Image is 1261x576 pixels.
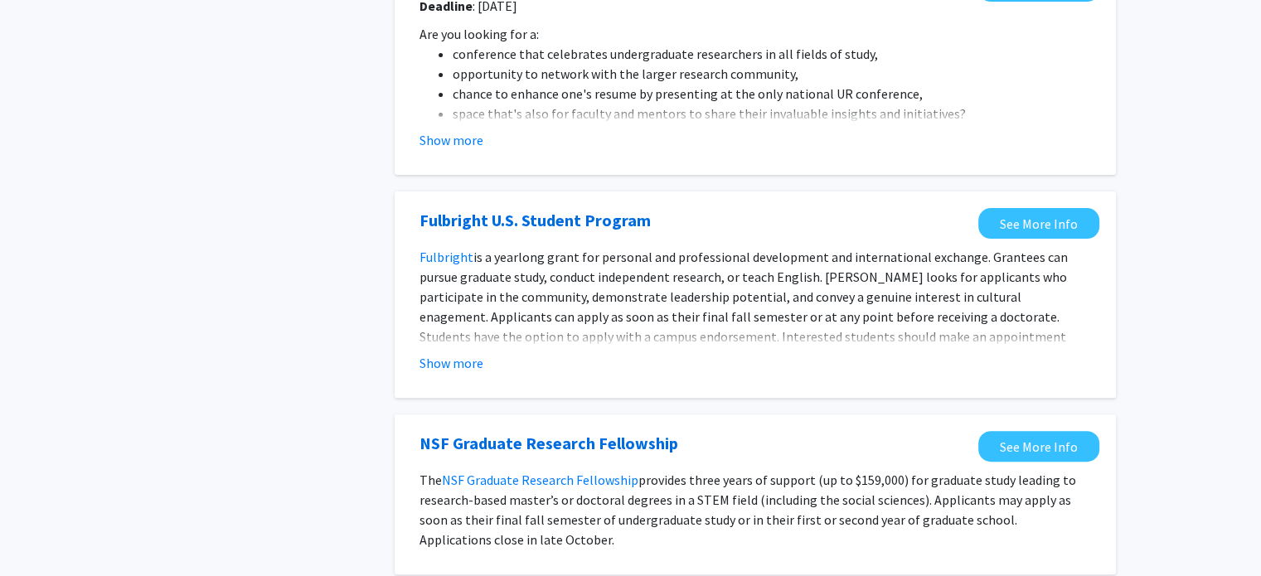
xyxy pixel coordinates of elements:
span: is a yearlong grant for personal and professional development and international exchange. Grantee... [420,249,1074,365]
a: Opens in a new tab [420,208,651,233]
iframe: Chat [12,501,70,564]
li: space that's also for faculty and mentors to share their invaluable insights and initiatives? [453,104,1091,123]
span: provides three years of support (up to $159,000) for graduate study leading to research-based mas... [420,472,1076,548]
a: Opens in a new tab [978,431,1099,462]
li: conference that celebrates undergraduate researchers in all fields of study, [453,44,1091,64]
a: Opens in a new tab [978,208,1099,239]
button: Show more [420,130,483,150]
li: chance to enhance one's resume by presenting at the only national UR conference, [453,84,1091,104]
a: Fulbright [420,249,473,265]
a: Opens in a new tab [420,431,678,456]
p: Are you looking for a: [420,24,1091,44]
a: NSF Graduate Research Fellowship [442,472,638,488]
span: The [420,472,442,488]
button: Show more [420,353,483,373]
li: opportunity to network with the larger research community, [453,64,1091,84]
